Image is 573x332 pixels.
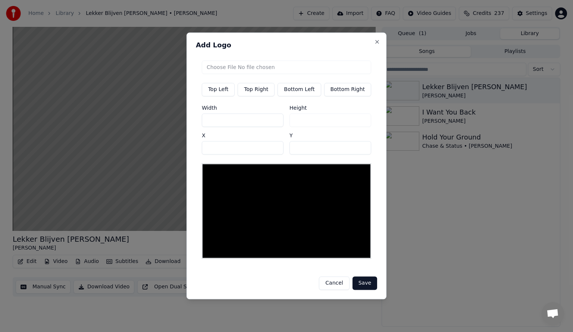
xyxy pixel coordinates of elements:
button: Cancel [319,277,349,290]
button: Bottom Left [278,83,321,96]
button: Top Left [202,83,235,96]
button: Bottom Right [324,83,371,96]
button: Top Right [238,83,275,96]
button: Save [353,277,377,290]
label: Width [202,105,284,110]
label: Y [289,133,371,138]
h2: Add Logo [196,42,377,48]
label: Height [289,105,371,110]
label: X [202,133,284,138]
